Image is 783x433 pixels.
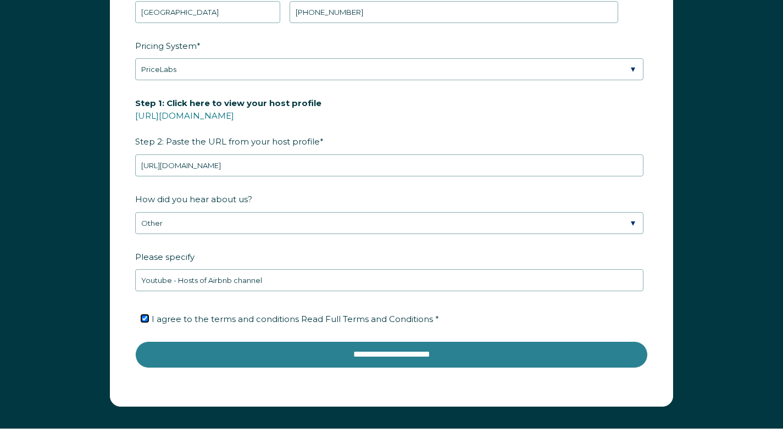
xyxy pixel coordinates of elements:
[152,314,439,324] span: I agree to the terms and conditions
[135,154,643,176] input: airbnb.com/users/show/12345
[141,315,148,322] input: I agree to the terms and conditions Read Full Terms and Conditions *
[299,314,435,324] a: Read Full Terms and Conditions
[135,110,234,121] a: [URL][DOMAIN_NAME]
[135,191,252,208] span: How did you hear about us?
[135,37,197,54] span: Pricing System
[135,95,321,150] span: Step 2: Paste the URL from your host profile
[135,95,321,112] span: Step 1: Click here to view your host profile
[301,314,433,324] span: Read Full Terms and Conditions
[135,248,195,265] span: Please specify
